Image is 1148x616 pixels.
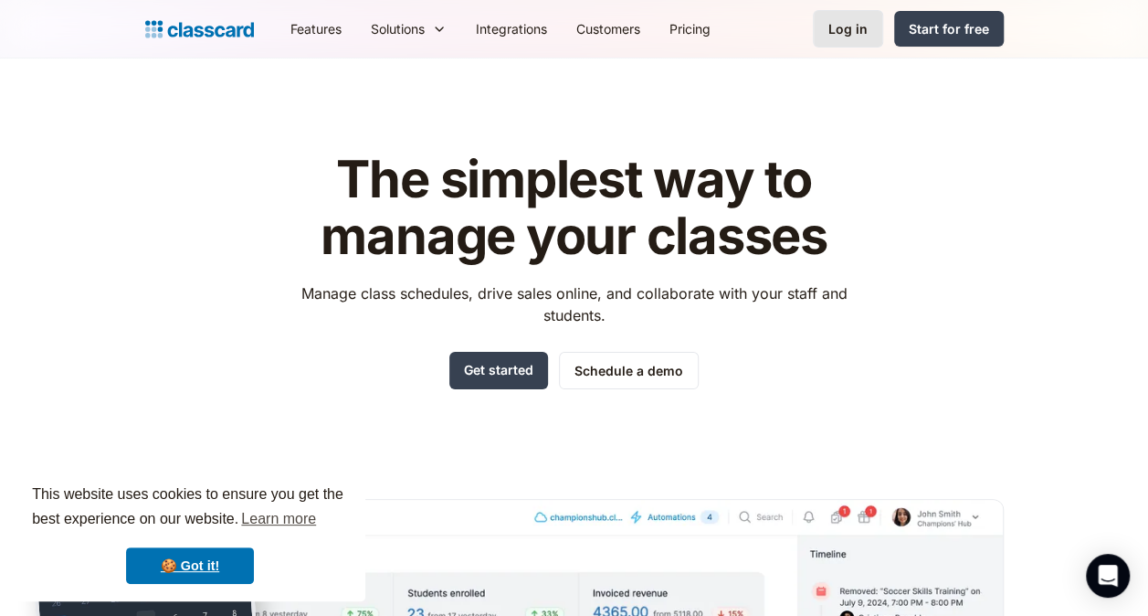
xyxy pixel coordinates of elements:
a: Log in [813,10,883,48]
a: Features [276,8,356,49]
a: Start for free [894,11,1004,47]
a: Integrations [461,8,562,49]
div: Solutions [356,8,461,49]
div: cookieconsent [15,466,365,601]
div: Start for free [909,19,989,38]
div: Open Intercom Messenger [1086,554,1130,598]
a: Customers [562,8,655,49]
a: Get started [449,352,548,389]
div: Log in [828,19,868,38]
h1: The simplest way to manage your classes [284,152,864,264]
p: Manage class schedules, drive sales online, and collaborate with your staff and students. [284,282,864,326]
a: Pricing [655,8,725,49]
a: Schedule a demo [559,352,699,389]
a: learn more about cookies [238,505,319,533]
a: dismiss cookie message [126,547,254,584]
a: home [145,16,254,42]
span: This website uses cookies to ensure you get the best experience on our website. [32,483,348,533]
div: Solutions [371,19,425,38]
